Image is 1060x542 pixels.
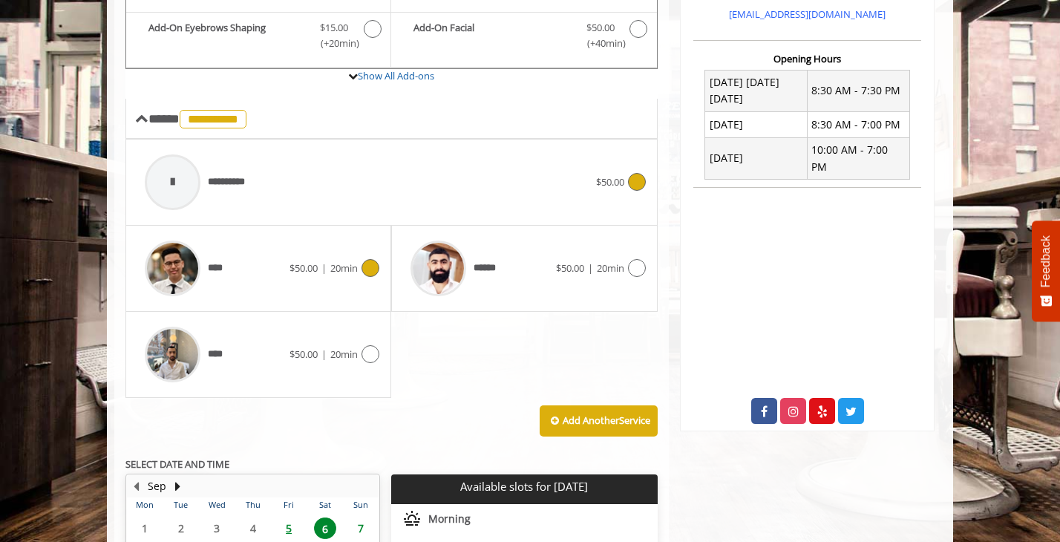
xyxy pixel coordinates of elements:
[588,261,593,275] span: |
[321,261,327,275] span: |
[148,20,305,51] b: Add-On Eyebrows Shaping
[729,7,886,21] a: [EMAIL_ADDRESS][DOMAIN_NAME]
[397,480,651,493] p: Available slots for [DATE]
[705,112,808,137] td: [DATE]
[596,175,624,189] span: $50.00
[807,137,909,180] td: 10:00 AM - 7:00 PM
[705,70,808,112] td: [DATE] [DATE] [DATE]
[330,261,358,275] span: 20min
[1032,221,1060,321] button: Feedback - Show survey
[199,497,235,512] th: Wed
[350,517,372,539] span: 7
[693,53,921,64] h3: Opening Hours
[586,20,615,36] span: $50.00
[289,347,318,361] span: $50.00
[556,261,584,275] span: $50.00
[307,497,342,512] th: Sat
[278,517,300,539] span: 5
[163,497,198,512] th: Tue
[428,513,471,525] span: Morning
[343,497,379,512] th: Sun
[399,20,649,55] label: Add-On Facial
[134,20,383,55] label: Add-On Eyebrows Shaping
[403,510,421,528] img: morning slots
[171,478,183,494] button: Next Month
[597,261,624,275] span: 20min
[148,478,166,494] button: Sep
[235,497,270,512] th: Thu
[563,414,650,427] b: Add Another Service
[705,137,808,180] td: [DATE]
[321,347,327,361] span: |
[807,112,909,137] td: 8:30 AM - 7:00 PM
[807,70,909,112] td: 8:30 AM - 7:30 PM
[358,69,434,82] a: Show All Add-ons
[271,497,307,512] th: Fri
[289,261,318,275] span: $50.00
[1039,235,1053,287] span: Feedback
[540,405,658,437] button: Add AnotherService
[578,36,622,51] span: (+40min )
[320,20,348,36] span: $15.00
[314,517,336,539] span: 6
[127,497,163,512] th: Mon
[330,347,358,361] span: 20min
[313,36,356,51] span: (+20min )
[125,457,229,471] b: SELECT DATE AND TIME
[413,20,571,51] b: Add-On Facial
[130,478,142,494] button: Previous Month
